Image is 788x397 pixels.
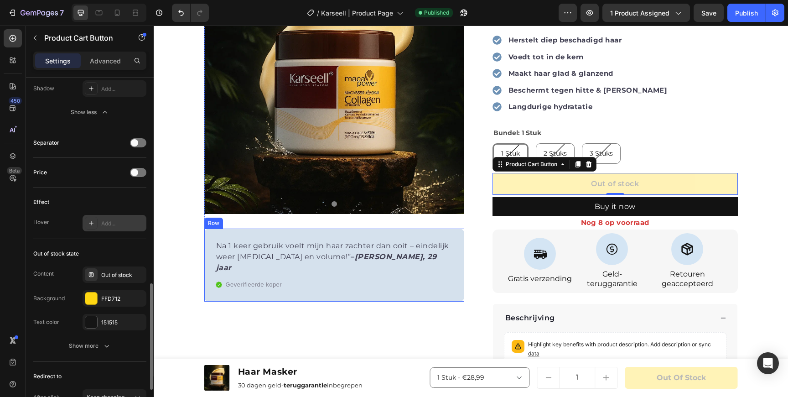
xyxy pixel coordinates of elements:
[424,9,449,17] span: Published
[7,167,22,174] div: Beta
[90,56,121,66] p: Advanced
[101,271,144,279] div: Out of stock
[33,218,49,226] div: Hover
[52,193,67,202] div: Row
[374,314,565,333] p: Highlight key benefits with product description.
[471,341,584,364] button: Out of stock
[610,8,669,18] span: 1 product assigned
[321,8,393,18] span: Karseell | Product Page
[101,319,144,327] div: 151515
[339,172,584,191] button: Buy it now
[503,348,552,357] div: Out of stock
[441,342,463,363] button: increment
[701,9,716,17] span: Save
[33,270,54,278] div: Content
[33,318,59,326] div: Text color
[433,244,484,262] span: Geld-teruggarantie
[355,27,430,36] strong: Voedt tot in de kern
[33,250,79,258] div: Out of stock state
[101,295,144,303] div: FFD712
[437,153,485,164] div: Out of stock
[354,249,418,257] span: Gratis verzending
[694,4,724,22] button: Save
[33,338,146,354] button: Show more
[69,341,111,350] div: Show more
[436,124,459,132] span: 3 Stuks
[347,124,366,132] span: 1 Stuk
[197,227,201,235] strong: –
[62,215,299,248] p: Na 1 keer gebruik voelt mijn haar zachter dan ooit – eindelijk weer [MEDICAL_DATA] en volume!”
[178,176,183,181] button: Dot
[33,84,54,93] div: Shadow
[497,315,537,322] span: Add description
[130,356,173,363] strong: teruggarantie
[427,193,496,201] strong: Nog 8 op voorraad
[101,219,144,228] div: Add...
[33,198,49,206] div: Effect
[44,32,122,43] p: Product Cart Button
[355,77,439,85] strong: Langdurige hydratatie
[154,26,788,397] iframe: Design area
[72,255,129,264] p: Geverifieerde koper
[735,8,758,18] div: Publish
[60,7,64,18] p: 7
[9,97,22,104] div: 450
[45,56,71,66] p: Settings
[339,147,584,169] button: Out of stock
[355,60,514,69] strong: Beschermt tegen hitte & [PERSON_NAME]
[441,175,482,187] div: Buy it now
[355,43,460,52] strong: Maakt haar glad & glanzend
[33,168,47,177] div: Price
[384,342,406,363] button: decrement
[84,356,209,364] p: 30 dagen geld- inbegrepen
[317,8,319,18] span: /
[727,4,766,22] button: Publish
[4,4,68,22] button: 7
[508,244,560,262] span: Retouren geaccepteerd
[602,4,690,22] button: 1 product assigned
[33,372,62,381] div: Redirect to
[33,139,59,147] div: Separator
[71,108,109,117] div: Show less
[33,294,65,303] div: Background
[355,10,468,19] strong: Herstelt diep beschadigd haar
[390,124,413,132] span: 2 Stuks
[101,85,144,93] div: Add...
[83,340,210,353] h1: Haar Masker
[339,101,389,114] legend: Bundel: 1 Stuk
[352,287,401,298] p: Beschrijving
[172,4,209,22] div: Undo/Redo
[33,104,146,120] button: Show less
[350,135,405,143] div: Product Cart Button
[757,352,779,374] div: Open Intercom Messenger
[406,342,442,363] input: quantity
